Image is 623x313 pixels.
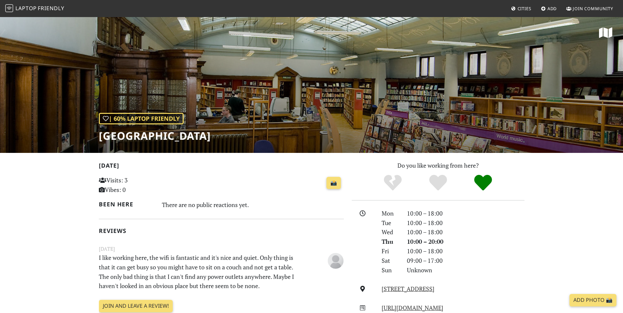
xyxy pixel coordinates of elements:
[403,256,528,265] div: 09:00 – 17:00
[38,5,64,12] span: Friendly
[99,227,344,234] h2: Reviews
[326,177,341,189] a: 📸
[403,265,528,275] div: Unknown
[415,174,461,192] div: Yes
[99,162,344,172] h2: [DATE]
[564,3,616,14] a: Join Community
[99,300,173,312] a: Join and leave a review!
[162,199,344,210] div: There are no public reactions yet.
[95,253,306,291] p: I like working here, the wifi is fantastic and it's nice and quiet. Only thing is that it can get...
[5,4,13,12] img: LaptopFriendly
[378,246,403,256] div: Fri
[382,304,443,312] a: [URL][DOMAIN_NAME]
[99,176,175,195] p: Visits: 3 Vibes: 0
[370,174,415,192] div: No
[378,265,403,275] div: Sun
[538,3,560,14] a: Add
[403,237,528,246] div: 10:00 – 20:00
[460,174,506,192] div: Definitely!
[547,6,557,11] span: Add
[403,218,528,228] div: 10:00 – 18:00
[569,294,616,306] a: Add Photo 📸
[99,130,211,142] h1: [GEOGRAPHIC_DATA]
[382,285,434,293] a: [STREET_ADDRESS]
[99,113,184,124] div: | 60% Laptop Friendly
[328,253,344,269] img: blank-535327c66bd565773addf3077783bbfce4b00ec00e9fd257753287c682c7fa38.png
[378,218,403,228] div: Tue
[518,6,531,11] span: Cities
[403,209,528,218] div: 10:00 – 18:00
[5,3,64,14] a: LaptopFriendly LaptopFriendly
[15,5,37,12] span: Laptop
[328,256,344,264] span: Anonymous
[403,227,528,237] div: 10:00 – 18:00
[508,3,534,14] a: Cities
[378,237,403,246] div: Thu
[378,209,403,218] div: Mon
[403,246,528,256] div: 10:00 – 18:00
[573,6,613,11] span: Join Community
[378,256,403,265] div: Sat
[99,201,154,208] h2: Been here
[95,245,348,253] small: [DATE]
[352,161,524,170] p: Do you like working from here?
[378,227,403,237] div: Wed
